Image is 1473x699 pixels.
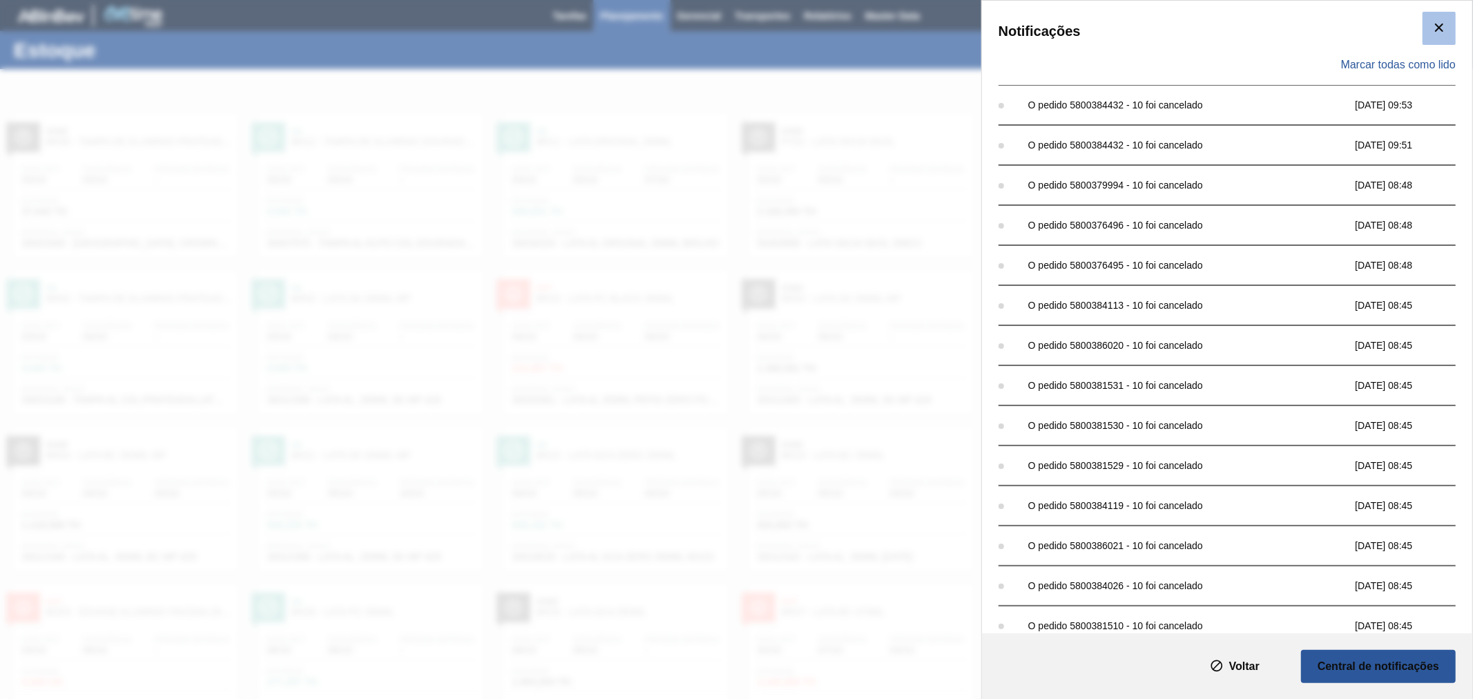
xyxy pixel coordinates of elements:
div: O pedido 5800376496 - 10 foi cancelado [1028,220,1349,231]
div: O pedido 5800381529 - 10 foi cancelado [1028,460,1349,471]
div: O pedido 5800384432 - 10 foi cancelado [1028,140,1349,151]
span: [DATE] 09:51 [1355,140,1470,151]
div: O pedido 5800384113 - 10 foi cancelado [1028,300,1349,311]
div: O pedido 5800376495 - 10 foi cancelado [1028,260,1349,271]
div: O pedido 5800381530 - 10 foi cancelado [1028,420,1349,431]
div: O pedido 5800384432 - 10 foi cancelado [1028,99,1349,111]
span: [DATE] 09:53 [1355,99,1470,111]
span: [DATE] 08:45 [1355,380,1470,391]
div: O pedido 5800379994 - 10 foi cancelado [1028,180,1349,191]
span: [DATE] 08:45 [1355,580,1470,591]
span: [DATE] 08:45 [1355,300,1470,311]
span: [DATE] 08:48 [1355,180,1470,191]
span: [DATE] 08:45 [1355,460,1470,471]
div: O pedido 5800381531 - 10 foi cancelado [1028,380,1349,391]
div: O pedido 5800384026 - 10 foi cancelado [1028,580,1349,591]
span: [DATE] 08:45 [1355,540,1470,551]
div: O pedido 5800381510 - 10 foi cancelado [1028,620,1349,631]
span: [DATE] 08:45 [1355,500,1470,511]
div: O pedido 5800386020 - 10 foi cancelado [1028,340,1349,351]
span: [DATE] 08:45 [1355,420,1470,431]
span: [DATE] 08:48 [1355,220,1470,231]
div: O pedido 5800384119 - 10 foi cancelado [1028,500,1349,511]
span: Marcar todas como lido [1341,59,1456,71]
span: [DATE] 08:45 [1355,340,1470,351]
span: [DATE] 08:45 [1355,620,1470,631]
div: O pedido 5800386021 - 10 foi cancelado [1028,540,1349,551]
span: [DATE] 08:48 [1355,260,1470,271]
